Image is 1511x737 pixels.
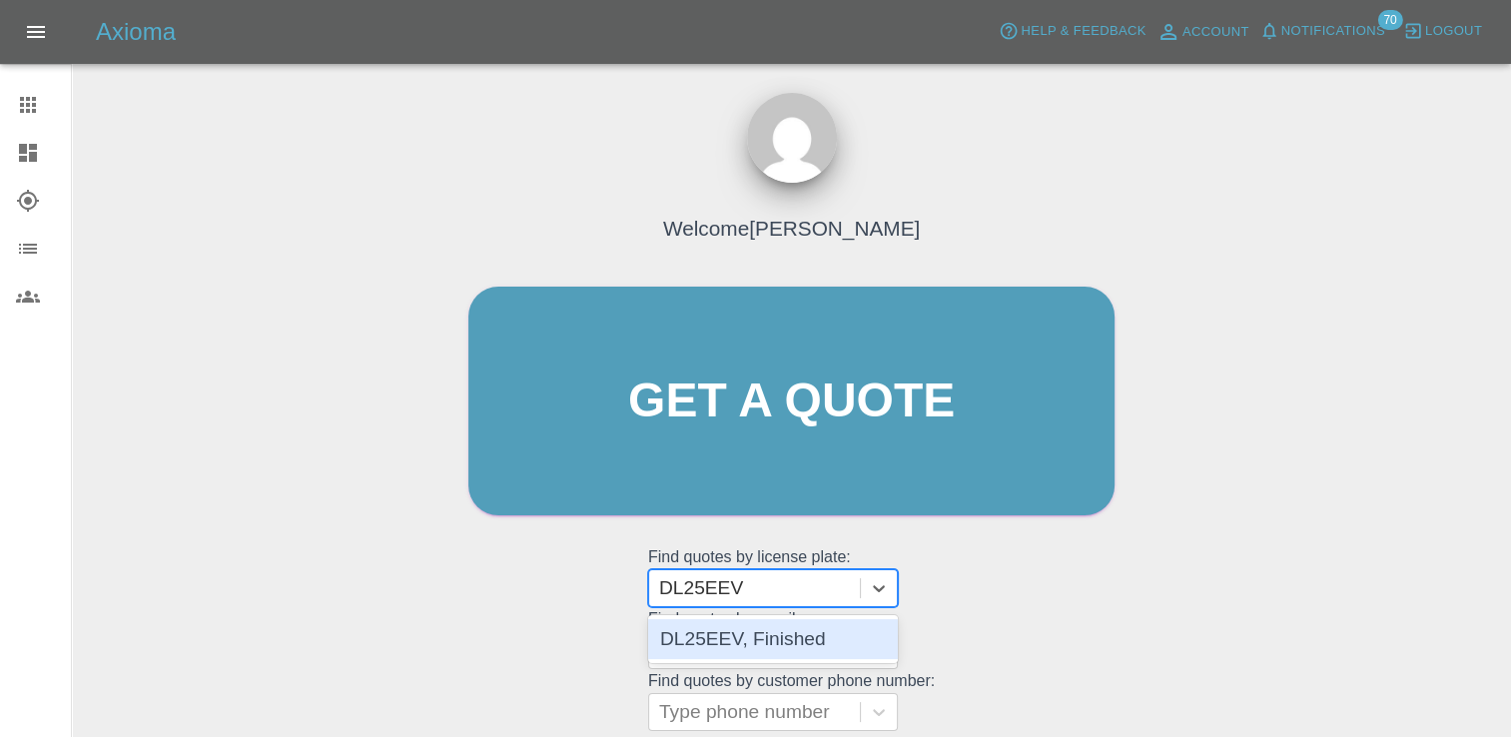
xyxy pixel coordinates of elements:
grid: Find quotes by license plate: [648,548,935,607]
grid: Find quotes by email: [648,610,935,669]
span: Notifications [1281,20,1385,43]
button: Logout [1398,16,1487,47]
grid: Find quotes by customer phone number: [648,672,935,731]
h4: Welcome [PERSON_NAME] [663,213,920,244]
a: Get a quote [468,287,1115,515]
span: Logout [1425,20,1482,43]
span: 70 [1377,10,1402,30]
button: Help & Feedback [994,16,1150,47]
img: ... [747,93,837,183]
span: Account [1182,21,1249,44]
div: DL25EEV, Finished [648,619,898,659]
button: Notifications [1254,16,1390,47]
span: Help & Feedback [1021,20,1145,43]
h5: Axioma [96,16,176,48]
button: Open drawer [12,8,60,56]
a: Account [1151,16,1254,48]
